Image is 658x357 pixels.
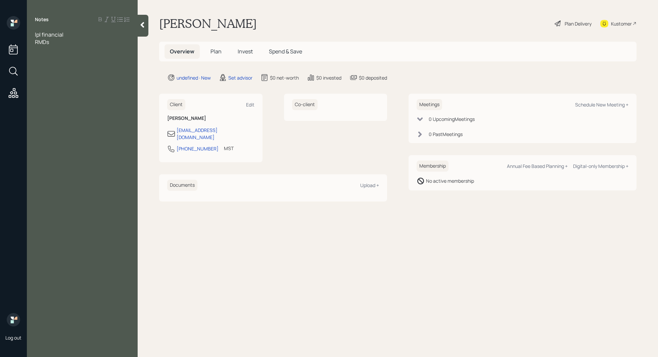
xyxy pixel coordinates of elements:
h6: Co-client [292,99,318,110]
h6: [PERSON_NAME] [167,116,254,121]
div: [EMAIL_ADDRESS][DOMAIN_NAME] [177,127,254,141]
img: retirable_logo.png [7,313,20,326]
div: [PHONE_NUMBER] [177,145,219,152]
label: Notes [35,16,49,23]
div: Upload + [360,182,379,188]
div: Plan Delivery [565,20,592,27]
span: Overview [170,48,194,55]
span: RMDs [35,38,49,46]
div: 0 Upcoming Meeting s [429,116,475,123]
div: Set advisor [228,74,252,81]
h6: Documents [167,180,197,191]
div: $0 invested [316,74,341,81]
div: undefined · New [177,74,211,81]
div: MST [224,145,234,152]
h6: Client [167,99,185,110]
div: $0 deposited [359,74,387,81]
div: Digital-only Membership + [573,163,628,169]
div: Log out [5,334,21,341]
h6: Meetings [417,99,442,110]
div: $0 net-worth [270,74,299,81]
div: Schedule New Meeting + [575,101,628,108]
div: Kustomer [611,20,632,27]
h1: [PERSON_NAME] [159,16,257,31]
span: lpl financial [35,31,63,38]
div: Edit [246,101,254,108]
span: Spend & Save [269,48,302,55]
div: No active membership [426,177,474,184]
div: Annual Fee Based Planning + [507,163,568,169]
span: Plan [210,48,222,55]
h6: Membership [417,161,449,172]
span: Invest [238,48,253,55]
div: 0 Past Meeting s [429,131,463,138]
